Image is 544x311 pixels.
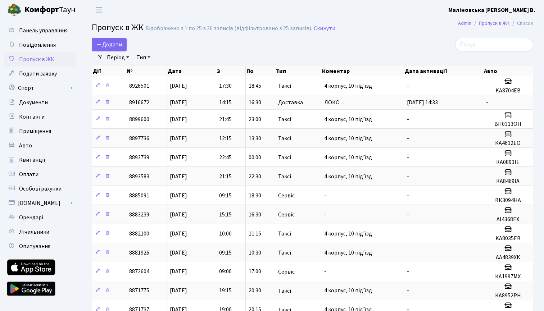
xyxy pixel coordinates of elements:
th: № [126,66,167,76]
span: 09:15 [219,249,232,257]
div: Відображено з 1 по 25 з 26 записів (відфільтровано з 25 записів). [145,25,312,32]
span: 8926501 [129,82,149,90]
span: Таксі [278,116,291,122]
a: Особові рахунки [4,182,76,196]
h5: KA8952PH [486,292,530,299]
h5: КА0893IE [486,159,530,166]
span: 21:15 [219,173,232,180]
span: - [407,134,409,142]
a: Подати заявку [4,67,76,81]
span: 11:15 [249,230,261,238]
span: 8883239 [129,211,149,219]
span: Додати [96,41,122,49]
span: - [407,192,409,200]
span: Сервіс [278,193,295,198]
span: Таксі [278,288,291,294]
span: Пропуск в ЖК [92,21,144,34]
span: 8881926 [129,249,149,257]
span: 14:15 [219,99,232,106]
span: 8882100 [129,230,149,238]
span: 4 корпус, 10 під'їзд [324,134,372,142]
span: 4 корпус, 10 під'їзд [324,82,372,90]
span: - [407,173,409,180]
span: [DATE] [170,82,187,90]
th: Тип [275,66,321,76]
span: Подати заявку [19,70,57,78]
span: 8893583 [129,173,149,180]
span: 10:30 [249,249,261,257]
a: Маліновська [PERSON_NAME] В. [448,6,535,14]
span: 18:45 [249,82,261,90]
h5: ВК3094НА [486,197,530,204]
th: Дата [167,66,217,76]
span: Таксі [278,250,291,256]
h5: KA4612EO [486,140,530,147]
span: 4 корпус, 10 під'їзд [324,287,372,295]
span: 18:30 [249,192,261,200]
a: [DOMAIN_NAME] [4,196,76,210]
span: Таксі [278,174,291,179]
span: 8871775 [129,287,149,295]
span: ЛОКО [324,99,340,106]
span: Документи [19,99,48,106]
span: Опитування [19,242,50,250]
a: Опитування [4,239,76,253]
span: Таксі [278,155,291,160]
span: 8872604 [129,268,149,276]
th: По [246,66,275,76]
th: Дата активації [404,66,483,76]
span: Приміщення [19,127,51,135]
span: Авто [19,142,32,150]
span: Панель управління [19,27,68,35]
span: 4 корпус, 10 під'їзд [324,115,372,123]
span: Лічильники [19,228,49,236]
a: Пропуск в ЖК [4,52,76,67]
span: 16:30 [249,99,261,106]
span: Контакти [19,113,45,121]
span: 19:15 [219,287,232,295]
span: Особові рахунки [19,185,62,193]
a: Скинути [314,25,335,32]
nav: breadcrumb [447,16,544,31]
a: Повідомлення [4,38,76,52]
span: 8897736 [129,134,149,142]
span: 12:15 [219,134,232,142]
a: Пропуск в ЖК [479,19,509,27]
span: 8885091 [129,192,149,200]
h5: КА1997МХ [486,273,530,280]
span: Пропуск в ЖК [19,55,54,63]
a: Admin [458,19,471,27]
h5: BH0313OH [486,121,530,128]
button: Переключити навігацію [90,4,108,16]
span: Сервіс [278,212,295,218]
span: 4 корпус, 10 під'їзд [324,230,372,238]
span: 10:00 [219,230,232,238]
span: [DATE] [170,154,187,161]
span: - [407,82,409,90]
span: 13:30 [249,134,261,142]
span: 4 корпус, 10 під'їзд [324,249,372,257]
span: 17:30 [219,82,232,90]
span: - [486,99,488,106]
span: Повідомлення [19,41,56,49]
span: - [407,268,409,276]
h5: KA8035EB [486,235,530,242]
h5: KA8704EB [486,87,530,94]
span: - [324,192,326,200]
span: 22:45 [219,154,232,161]
span: Таксі [278,136,291,141]
a: Квитанції [4,153,76,167]
span: [DATE] [170,134,187,142]
span: Сервіс [278,269,295,275]
span: Доставка [278,100,303,105]
span: 23:00 [249,115,261,123]
a: Період [104,51,132,64]
a: Контакти [4,110,76,124]
span: 8916672 [129,99,149,106]
span: 4 корпус, 10 під'їзд [324,154,372,161]
span: [DATE] [170,230,187,238]
span: [DATE] [170,287,187,295]
th: Авто [483,66,533,76]
img: logo.png [7,3,22,17]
